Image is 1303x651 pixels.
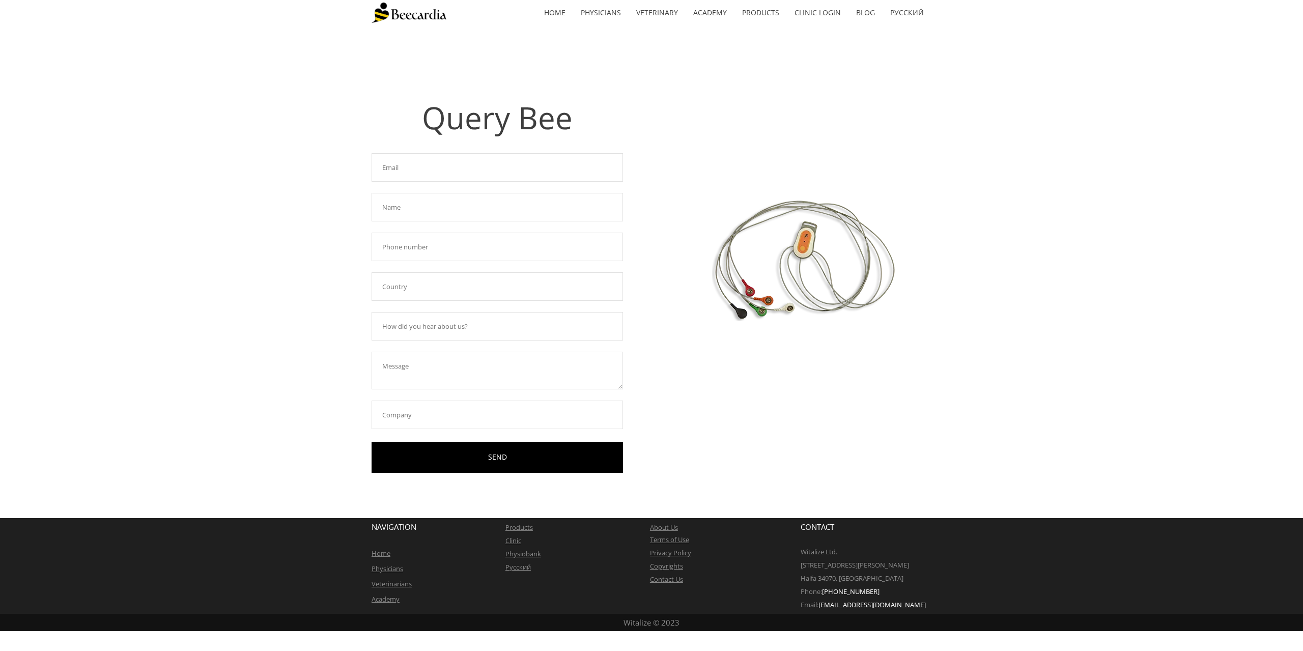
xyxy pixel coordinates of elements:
[372,153,623,182] input: Email
[801,600,818,609] span: Email:
[686,1,734,24] a: Academy
[801,587,822,596] span: Phone:
[734,1,787,24] a: Products
[801,574,903,583] span: Haifa 34970, [GEOGRAPHIC_DATA]
[787,1,848,24] a: Clinic Login
[372,312,623,341] input: How did you hear about us?
[883,1,931,24] a: Русский
[422,97,573,138] span: Query Bee
[372,522,416,532] span: NAVIGATION
[372,564,403,573] a: Physicians
[372,579,412,588] a: Veterinarians
[650,535,689,544] a: Terms of Use
[629,1,686,24] a: Veterinary
[801,522,834,532] span: CONTACT
[505,536,521,545] a: Clinic
[801,547,837,556] span: Witalize Ltd.
[372,595,400,604] a: Academy
[650,575,683,584] a: Contact Us
[624,617,679,628] span: Witalize © 2023
[372,401,623,429] input: Company
[509,523,533,532] a: roducts
[372,3,446,23] img: Beecardia
[801,560,909,570] span: [STREET_ADDRESS][PERSON_NAME]
[650,561,683,571] a: Copyrights
[505,549,541,558] a: Physiobank
[822,587,880,596] span: [PHONE_NUMBER]
[536,1,573,24] a: home
[848,1,883,24] a: Blog
[650,548,691,557] a: Privacy Policy
[505,562,531,572] a: Русский
[650,523,678,532] a: About Us
[372,442,623,473] a: SEND
[573,1,629,24] a: Physicians
[372,549,390,558] a: Home
[505,523,509,532] a: P
[372,233,623,261] input: Phone number
[372,193,623,221] input: Name
[818,600,926,609] a: [EMAIL_ADDRESS][DOMAIN_NAME]
[372,272,623,301] input: Country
